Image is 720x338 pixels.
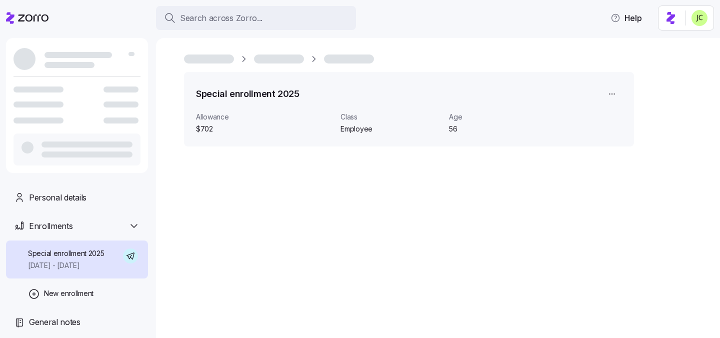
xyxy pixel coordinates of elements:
span: Help [610,12,642,24]
span: Search across Zorro... [180,12,262,24]
h1: Special enrollment 2025 [196,87,299,100]
span: Personal details [29,191,86,204]
span: Allowance [196,112,332,122]
span: Employee [340,124,441,134]
span: Special enrollment 2025 [28,248,104,258]
span: Class [340,112,441,122]
span: General notes [29,316,80,328]
button: Search across Zorro... [156,6,356,30]
img: 0d5040ea9766abea509702906ec44285 [691,10,707,26]
span: [DATE] - [DATE] [28,260,104,270]
span: New enrollment [44,288,93,298]
span: Age [449,112,549,122]
button: Help [602,8,650,28]
span: $702 [196,124,332,134]
span: Enrollments [29,220,72,232]
span: 56 [449,124,549,134]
